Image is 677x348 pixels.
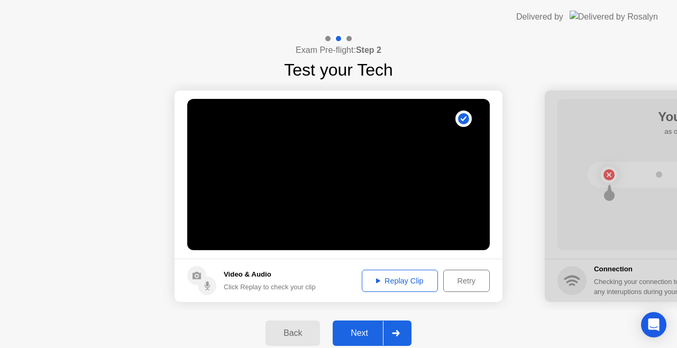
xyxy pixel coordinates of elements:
h1: Test your Tech [284,57,393,83]
button: Next [333,320,411,346]
h4: Exam Pre-flight: [296,44,381,57]
button: Replay Clip [362,270,438,292]
img: Delivered by Rosalyn [570,11,658,23]
button: Back [266,320,320,346]
div: Retry [447,277,486,285]
button: Retry [443,270,490,292]
div: Next [336,328,383,338]
div: Delivered by [516,11,563,23]
div: Open Intercom Messenger [641,312,666,337]
b: Step 2 [356,45,381,54]
div: Replay Clip [365,277,434,285]
div: Click Replay to check your clip [224,282,316,292]
h5: Video & Audio [224,269,316,280]
div: Back [269,328,317,338]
